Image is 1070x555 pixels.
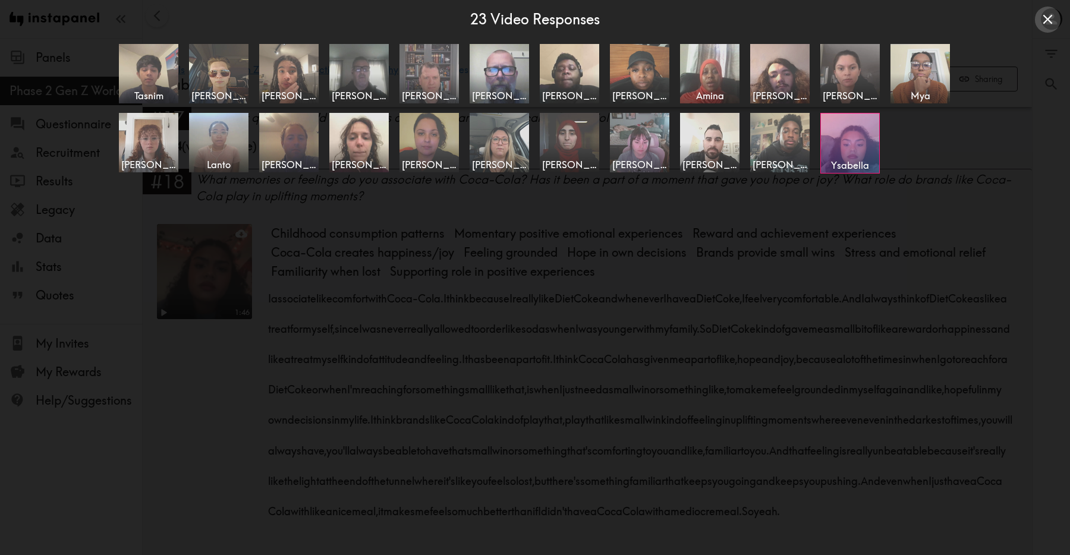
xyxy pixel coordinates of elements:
a: [PERSON_NAME] [329,44,390,103]
span: [PERSON_NAME] [262,158,316,171]
span: [PERSON_NAME] [472,89,527,102]
button: Close expanded view [1035,7,1060,32]
span: [PERSON_NAME] [402,158,457,171]
a: [PERSON_NAME] [259,113,320,172]
a: Mya [890,44,951,103]
span: [PERSON_NAME] [753,158,807,171]
a: [PERSON_NAME] [610,113,671,172]
a: Lanto [189,113,250,172]
span: [PERSON_NAME] [542,89,597,102]
span: Tasnim [121,89,176,102]
a: [PERSON_NAME] [259,44,320,103]
span: [PERSON_NAME] [332,89,386,102]
a: [PERSON_NAME] [329,113,390,172]
a: [PERSON_NAME] [750,44,811,103]
span: Mya [893,89,948,102]
a: [PERSON_NAME] [610,44,671,103]
a: [PERSON_NAME] [820,44,881,103]
a: Amina [680,44,741,103]
span: [PERSON_NAME] [682,158,737,171]
span: [PERSON_NAME] [332,158,386,171]
a: [PERSON_NAME] [189,44,250,103]
a: Ysabella [820,113,881,174]
span: [PERSON_NAME] [753,89,807,102]
a: [PERSON_NAME] [399,113,460,172]
span: Ysabella [823,159,877,172]
a: [PERSON_NAME] [680,113,741,172]
a: [PERSON_NAME] [119,113,180,172]
span: [PERSON_NAME] [612,158,667,171]
a: [PERSON_NAME] [470,44,530,103]
span: [PERSON_NAME] [402,89,457,102]
span: [PERSON_NAME] [121,158,176,171]
span: [PERSON_NAME] [191,89,246,102]
span: [PERSON_NAME] [823,89,877,102]
span: [PERSON_NAME] [262,89,316,102]
span: [PERSON_NAME] [612,89,667,102]
span: [PERSON_NAME] [542,158,597,171]
a: [PERSON_NAME] [750,113,811,172]
span: [PERSON_NAME] [472,158,527,171]
span: Amina [682,89,737,102]
a: [PERSON_NAME] [470,113,530,172]
a: [PERSON_NAME] [399,44,460,103]
h4: 23 Video Responses [470,10,600,30]
span: Lanto [191,158,246,171]
a: Tasnim [119,44,180,103]
a: [PERSON_NAME] [540,44,600,103]
a: [PERSON_NAME] [540,113,600,172]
